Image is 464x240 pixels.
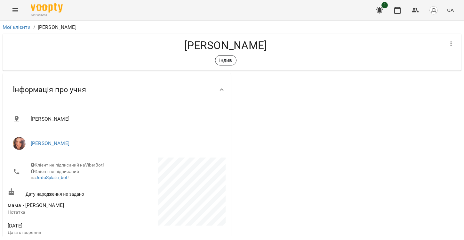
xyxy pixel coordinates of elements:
[38,23,76,31] p: [PERSON_NAME]
[31,115,220,123] span: [PERSON_NAME]
[13,137,26,150] img: Яна Гончар
[215,55,236,65] div: індив
[8,202,64,208] span: мама - [PERSON_NAME]
[36,175,68,180] a: JodoSplatu_bot
[31,169,79,180] span: Клієнт не підписаний на !
[444,4,456,16] button: UA
[8,209,116,216] p: Нотатка
[8,3,23,18] button: Menu
[6,187,117,199] div: Дату народження не задано
[31,162,104,167] span: Клієнт не підписаний на ViberBot!
[13,85,86,95] span: Інформація про учня
[3,73,231,106] div: Інформація про учня
[8,222,116,230] span: [DATE]
[219,56,232,64] p: індив
[31,140,69,146] a: [PERSON_NAME]
[3,24,31,30] a: Мої клієнти
[31,13,63,17] span: For Business
[8,229,116,236] p: Дата створення
[8,39,444,52] h4: [PERSON_NAME]
[33,23,35,31] li: /
[31,3,63,13] img: Voopty Logo
[447,7,454,13] span: UA
[429,6,438,15] img: avatar_s.png
[3,23,461,31] nav: breadcrumb
[381,2,388,8] span: 1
